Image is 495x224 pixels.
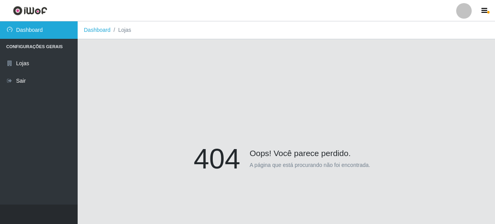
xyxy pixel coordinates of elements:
h4: Oops! Você parece perdido. [194,142,379,158]
nav: breadcrumb [78,21,495,39]
a: Dashboard [84,27,111,33]
p: A página que está procurando não foi encontrada. [250,161,370,169]
li: Lojas [111,26,131,34]
img: CoreUI Logo [13,6,47,16]
h1: 404 [194,142,240,175]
